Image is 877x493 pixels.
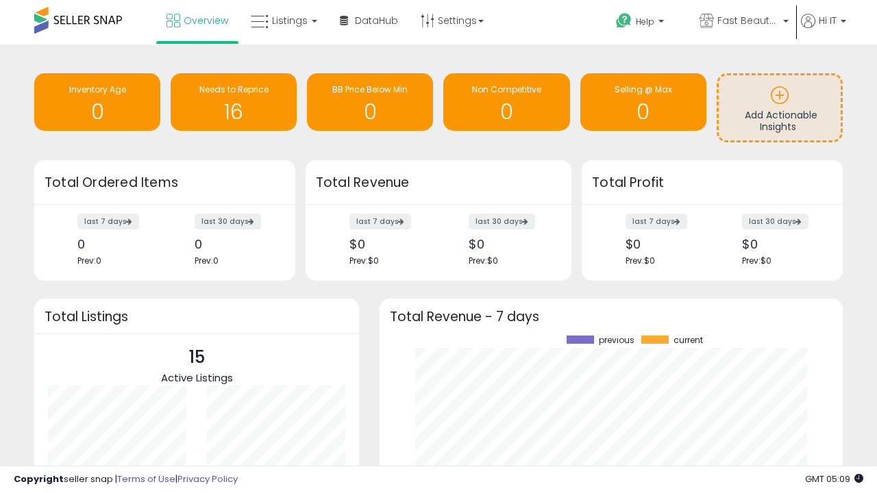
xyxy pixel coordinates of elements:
label: last 30 days [195,214,261,229]
span: Prev: $0 [742,255,771,266]
span: Non Competitive [472,84,541,95]
div: $0 [626,237,702,251]
a: Hi IT [801,14,846,45]
div: $0 [469,237,547,251]
span: Needs to Reprice [199,84,269,95]
div: 0 [77,237,154,251]
div: 0 [195,237,271,251]
h3: Total Profit [592,173,832,192]
a: Add Actionable Insights [719,75,841,140]
h1: 0 [450,101,563,123]
div: $0 [742,237,819,251]
a: Terms of Use [117,472,175,485]
h1: 0 [587,101,700,123]
span: Listings [272,14,308,27]
span: previous [599,336,634,345]
h1: 0 [314,101,426,123]
a: BB Price Below Min 0 [307,73,433,131]
label: last 30 days [469,214,535,229]
span: Prev: $0 [349,255,379,266]
span: Overview [184,14,228,27]
span: Prev: $0 [626,255,655,266]
span: Prev: $0 [469,255,498,266]
strong: Copyright [14,472,64,485]
label: last 7 days [77,214,139,229]
span: 2025-09-12 05:09 GMT [805,472,863,485]
span: Inventory Age [69,84,126,95]
label: last 7 days [626,214,687,229]
h1: 16 [177,101,290,123]
a: Privacy Policy [177,472,238,485]
span: current [674,336,703,345]
label: last 30 days [742,214,808,229]
div: seller snap | | [14,473,238,486]
span: Active Listings [161,370,233,385]
a: Inventory Age 0 [34,73,160,131]
span: Help [636,16,654,27]
p: 15 [161,344,233,370]
a: Help [605,2,687,45]
a: Needs to Reprice 16 [171,73,297,131]
h3: Total Revenue [316,173,561,192]
span: Prev: 0 [195,255,219,266]
span: Fast Beauty ([GEOGRAPHIC_DATA]) [717,14,779,27]
span: Add Actionable Insights [745,108,817,134]
span: Selling @ Max [615,84,672,95]
h3: Total Revenue - 7 days [390,312,832,322]
i: Get Help [615,12,632,29]
span: BB Price Below Min [332,84,408,95]
span: Hi IT [819,14,837,27]
h3: Total Ordered Items [45,173,285,192]
div: $0 [349,237,428,251]
h3: Total Listings [45,312,349,322]
label: last 7 days [349,214,411,229]
span: Prev: 0 [77,255,101,266]
h1: 0 [41,101,153,123]
span: DataHub [355,14,398,27]
a: Non Competitive 0 [443,73,569,131]
a: Selling @ Max 0 [580,73,706,131]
